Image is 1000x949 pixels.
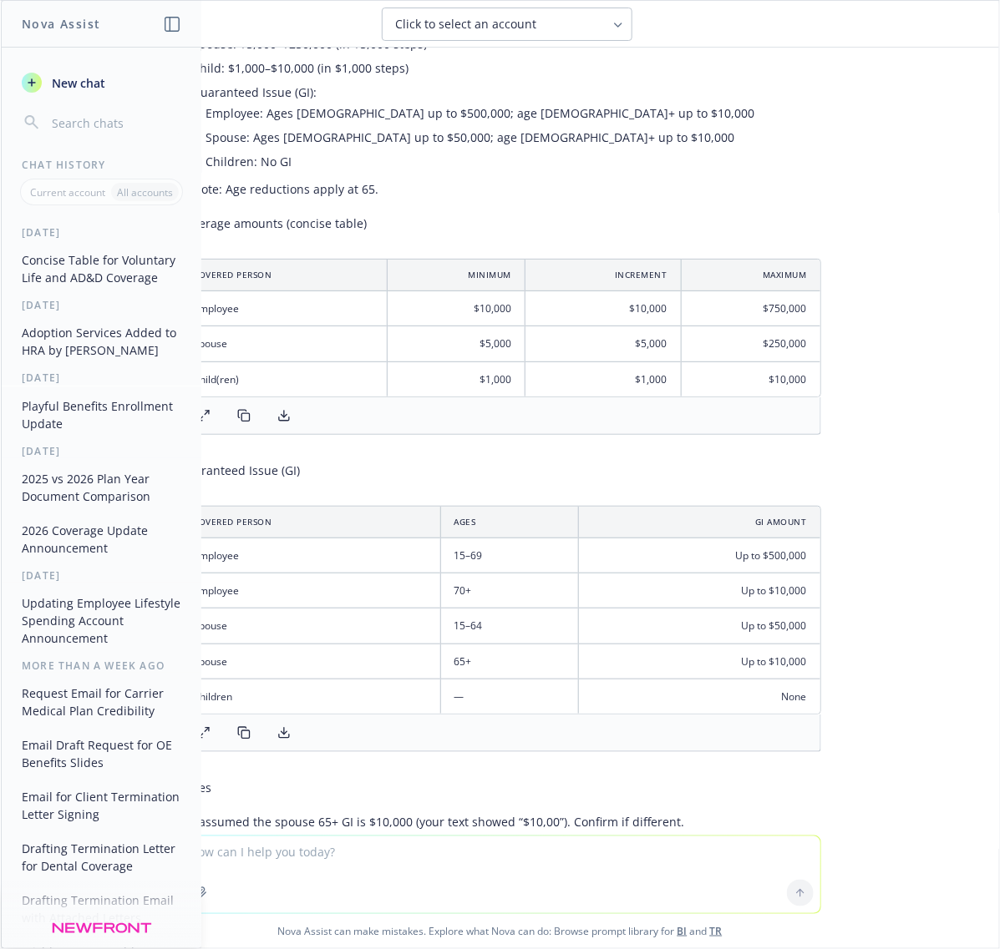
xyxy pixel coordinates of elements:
div: [DATE] [2,568,201,583]
td: $5,000 [525,326,681,361]
th: Covered Person [180,507,441,538]
td: $10,000 [525,291,681,326]
li: Note: Age reductions apply at 65. [193,177,821,201]
button: Drafting Termination Email with Attached Letters [15,886,188,931]
button: Adoption Services Added to HRA by [PERSON_NAME] [15,319,188,364]
button: Playful Benefits Enrollment Update [15,392,188,437]
li: If you want, I can build this into a 1‑slide PowerPoint with matching layout and typography—just ... [193,834,821,876]
td: None [578,679,820,714]
li: Children: No GI [206,149,821,174]
li: I assumed the spouse 65+ GI is $10,000 (your text showed “$10,00”). Confirm if different. [193,810,821,834]
span: New chat [48,74,105,92]
td: Child(ren) [180,361,388,396]
div: Chat History [2,158,201,172]
td: $5,000 [387,326,525,361]
p: All accounts [117,185,173,199]
th: Covered Person [180,260,388,291]
p: Coverage amounts (concise table) [180,215,821,232]
h1: Nova Assist [22,15,100,33]
li: Spouse: Ages [DEMOGRAPHIC_DATA] up to $50,000; age [DEMOGRAPHIC_DATA]+ up to $10,000 [206,125,821,149]
td: Spouse [180,608,441,644]
button: Concise Table for Voluntary Life and AD&D Coverage [15,246,188,291]
button: Email Draft Request for OE Benefits Slides [15,731,188,776]
div: [DATE] [2,298,201,312]
th: Maximum [681,260,820,291]
button: Updating Employee Lifestyle Spending Account Announcement [15,589,188,652]
td: Employee [180,538,441,573]
td: — [440,679,578,714]
td: Up to $10,000 [578,644,820,679]
button: Request Email for Carrier Medical Plan Credibility [15,679,188,724]
td: 15–64 [440,608,578,644]
li: Guaranteed Issue (GI): [193,80,821,177]
td: Up to $50,000 [578,608,820,644]
td: Employee [180,291,388,326]
li: Employee: Ages [DEMOGRAPHIC_DATA] up to $500,000; age [DEMOGRAPHIC_DATA]+ up to $10,000 [206,101,821,125]
p: Notes [180,779,821,796]
td: $10,000 [387,291,525,326]
button: 2025 vs 2026 Plan Year Document Comparison [15,465,188,510]
div: [DATE] [2,444,201,458]
td: Employee [180,573,441,608]
button: Email for Client Termination Letter Signing [15,783,188,828]
a: BI [678,924,688,938]
div: [DATE] [2,225,201,240]
th: GI Amount [578,507,820,538]
span: Nova Assist can make mistakes. Explore what Nova can do: Browse prompt library for and [8,914,992,948]
td: 65+ [440,644,578,679]
td: $10,000 [681,361,820,396]
td: Spouse [180,644,441,679]
button: 2026 Coverage Update Announcement [15,517,188,562]
div: More than a week ago [2,659,201,673]
p: Current account [30,185,105,199]
td: 15–69 [440,538,578,573]
td: 70+ [440,573,578,608]
th: Minimum [387,260,525,291]
button: New chat [15,68,188,98]
button: Drafting Termination Letter for Dental Coverage [15,835,188,880]
input: Search chats [48,111,181,134]
td: $750,000 [681,291,820,326]
p: Guaranteed Issue (GI) [180,462,821,479]
td: $250,000 [681,326,820,361]
button: Click to select an account [382,8,632,41]
td: $1,000 [387,361,525,396]
td: Children [180,679,441,714]
th: Increment [525,260,681,291]
td: Spouse [180,326,388,361]
td: $1,000 [525,361,681,396]
div: [DATE] [2,371,201,385]
li: Child: $1,000–$10,000 (in $1,000 steps) [193,56,821,80]
th: Ages [440,507,578,538]
span: Click to select an account [396,16,537,33]
a: TR [710,924,723,938]
td: Up to $10,000 [578,573,820,608]
td: Up to $500,000 [578,538,820,573]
